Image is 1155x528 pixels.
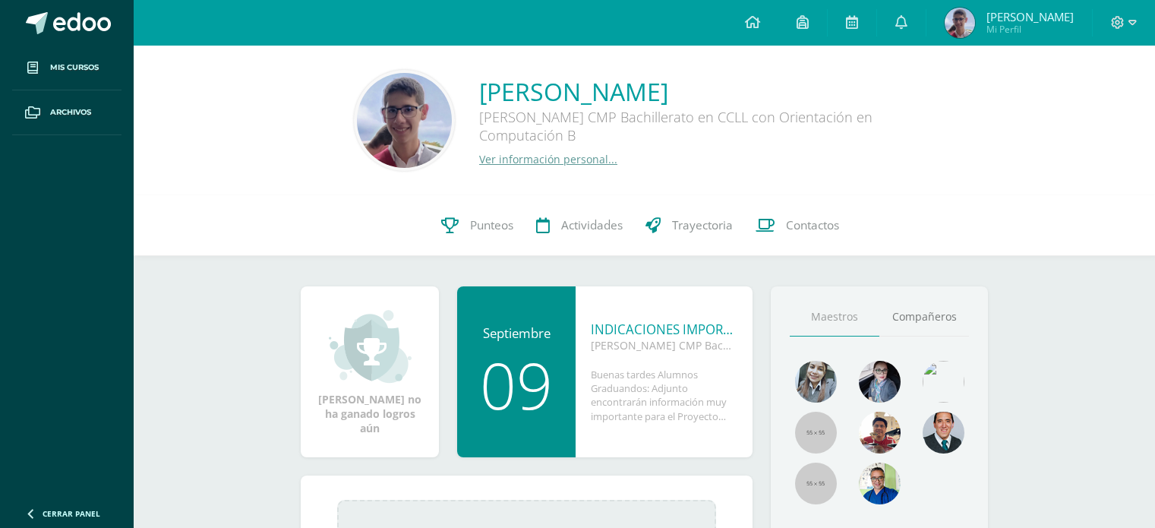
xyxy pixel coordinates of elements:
[525,195,634,256] a: Actividades
[945,8,975,38] img: 108c31ba970ce73aae4c542f034b0b86.png
[479,152,617,166] a: Ver información personal...
[50,106,91,119] span: Archivos
[790,298,879,337] a: Maestros
[591,321,737,338] div: INDICACIONES IMPORTANTES PRÁCTICA SUPERVISADA
[479,108,935,152] div: [PERSON_NAME] CMP Bachillerato en CCLL con Orientación en Computación B
[986,23,1074,36] span: Mi Perfil
[859,463,901,504] img: 10741f48bcca31577cbcd80b61dad2f3.png
[470,217,513,233] span: Punteos
[923,361,964,403] img: c25c8a4a46aeab7e345bf0f34826bacf.png
[472,324,560,342] div: Septiembre
[50,62,99,74] span: Mis cursos
[786,217,839,233] span: Contactos
[357,73,452,168] img: aa71fd7506a6420e8072c6944b2959c8.png
[329,308,412,384] img: achievement_small.png
[479,75,935,108] a: [PERSON_NAME]
[795,361,837,403] img: 45bd7986b8947ad7e5894cbc9b781108.png
[672,217,733,233] span: Trayectoria
[859,361,901,403] img: b8baad08a0802a54ee139394226d2cf3.png
[316,308,424,435] div: [PERSON_NAME] no ha ganado logros aún
[744,195,850,256] a: Contactos
[859,412,901,454] img: 11152eb22ca3048aebc25a5ecf6973a7.png
[923,412,964,454] img: eec80b72a0218df6e1b0c014193c2b59.png
[430,195,525,256] a: Punteos
[12,46,121,90] a: Mis cursos
[561,217,623,233] span: Actividades
[795,412,837,454] img: 55x55
[472,353,560,417] div: 09
[879,298,969,337] a: Compañeros
[591,368,737,423] div: Buenas tardes Alumnos Graduandos: Adjunto encontrarán información muy importante para el Proyecto...
[795,463,837,504] img: 55x55
[634,195,744,256] a: Trayectoria
[12,90,121,135] a: Archivos
[986,9,1074,24] span: [PERSON_NAME]
[591,338,737,353] div: [PERSON_NAME] CMP Bachillerato en CCLL con Orientación en Computación
[43,508,100,519] span: Cerrar panel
